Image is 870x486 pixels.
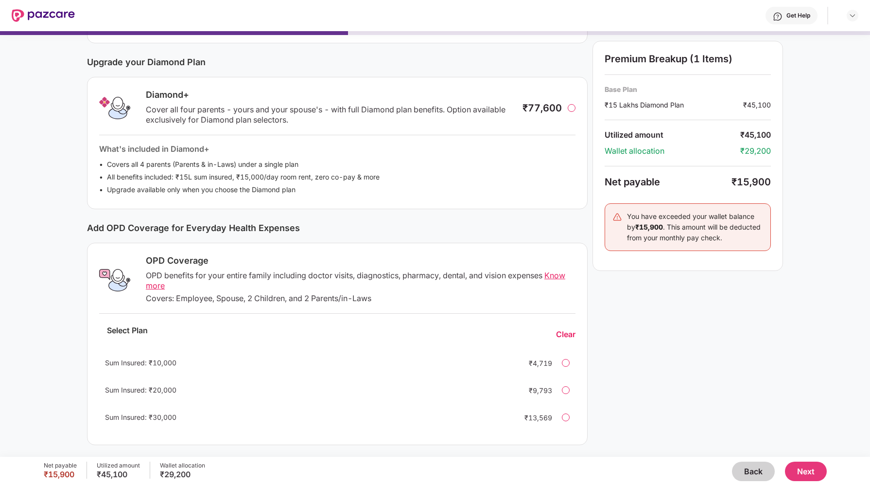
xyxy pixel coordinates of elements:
[146,270,575,291] div: OPD benefits for your entire family including doctor visits, diagnostics, pharmacy, dental, and v...
[105,359,176,367] span: Sum Insured: ₹10,000
[513,385,552,396] div: ₹9,793
[97,469,140,479] div: ₹45,100
[87,57,588,67] div: Upgrade your Diamond Plan
[146,270,565,290] span: Know more
[160,462,205,469] div: Wallet allocation
[732,462,775,481] button: Back
[160,469,205,479] div: ₹29,200
[44,462,77,469] div: Net payable
[99,184,575,195] li: Upgrade available only when you choose the Diamond plan
[740,146,771,156] div: ₹29,200
[731,176,771,188] div: ₹15,900
[605,53,771,65] div: Premium Breakup (1 Items)
[849,12,856,19] img: svg+xml;base64,PHN2ZyBpZD0iRHJvcGRvd24tMzJ4MzIiIHhtbG5zPSJodHRwOi8vd3d3LnczLm9yZy8yMDAwL3N2ZyIgd2...
[740,130,771,140] div: ₹45,100
[44,469,77,479] div: ₹15,900
[612,212,622,222] img: svg+xml;base64,PHN2ZyB4bWxucz0iaHR0cDovL3d3dy53My5vcmcvMjAwMC9zdmciIHdpZHRoPSIyNCIgaGVpZ2h0PSIyNC...
[99,159,575,170] li: Covers all 4 parents (Parents & in-Laws) under a single plan
[146,89,513,101] div: Diamond+
[12,9,75,22] img: New Pazcare Logo
[605,85,771,94] div: Base Plan
[105,386,176,394] span: Sum Insured: ₹20,000
[99,172,575,182] li: All benefits included: ₹15L sum insured, ₹15,000/day room rent, zero co-pay & more
[605,146,740,156] div: Wallet allocation
[99,325,156,343] div: Select Plan
[605,176,731,188] div: Net payable
[105,413,176,421] span: Sum Insured: ₹30,000
[743,100,771,110] div: ₹45,100
[605,100,743,110] div: ₹15 Lakhs Diamond Plan
[146,255,575,267] div: OPD Coverage
[97,462,140,469] div: Utilized amount
[605,130,740,140] div: Utilized amount
[513,413,552,423] div: ₹13,569
[522,102,562,114] div: ₹77,600
[87,223,588,233] div: Add OPD Coverage for Everyday Health Expenses
[785,462,827,481] button: Next
[99,143,575,155] div: What's included in Diamond+
[556,329,575,340] div: Clear
[99,265,130,296] img: OPD Coverage
[627,211,763,243] div: You have exceeded your wallet balance by . This amount will be deducted from your monthly pay check.
[146,293,575,304] div: Covers: Employee, Spouse, 2 Children, and 2 Parents/in-Laws
[635,223,663,231] b: ₹15,900
[513,358,552,368] div: ₹4,719
[786,12,810,19] div: Get Help
[146,105,513,125] div: Cover all four parents - yours and your spouse's - with full Diamond plan benefits. Option availa...
[99,92,130,124] img: Diamond+
[773,12,783,21] img: svg+xml;base64,PHN2ZyBpZD0iSGVscC0zMngzMiIgeG1sbnM9Imh0dHA6Ly93d3cudzMub3JnLzIwMDAvc3ZnIiB3aWR0aD...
